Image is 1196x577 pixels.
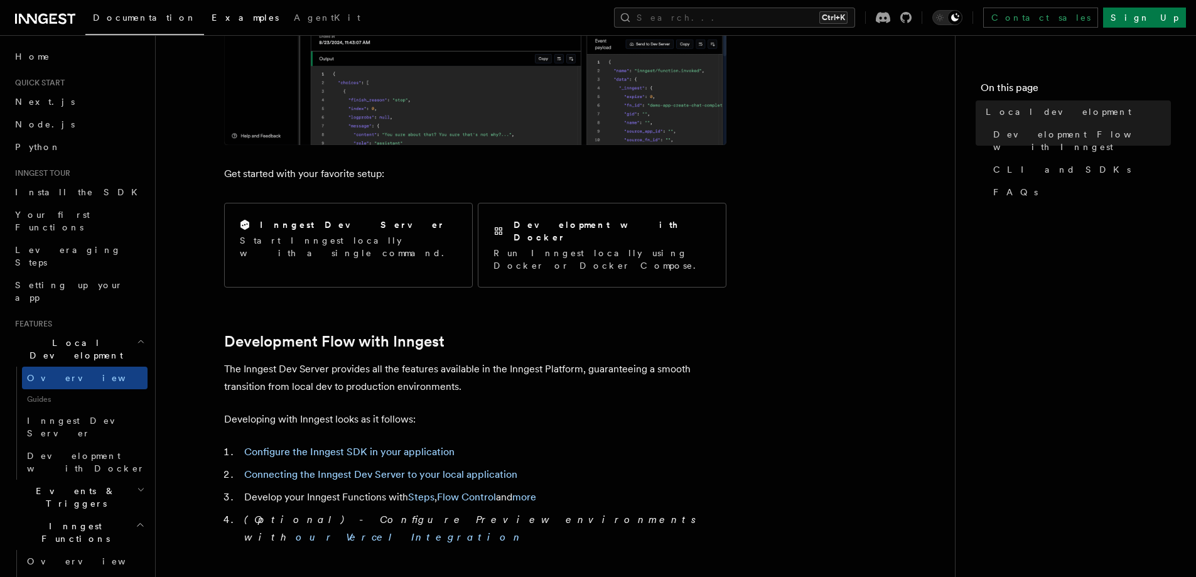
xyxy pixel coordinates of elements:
[10,274,148,309] a: Setting up your app
[10,90,148,113] a: Next.js
[15,245,121,267] span: Leveraging Steps
[294,13,360,23] span: AgentKit
[10,45,148,68] a: Home
[224,203,473,288] a: Inngest Dev ServerStart Inngest locally with a single command.
[981,80,1171,100] h4: On this page
[15,97,75,107] span: Next.js
[15,187,145,197] span: Install the SDK
[932,10,962,25] button: Toggle dark mode
[224,333,444,350] a: Development Flow with Inngest
[15,50,50,63] span: Home
[493,247,711,272] p: Run Inngest locally using Docker or Docker Compose.
[240,234,457,259] p: Start Inngest locally with a single command.
[93,13,197,23] span: Documentation
[981,100,1171,123] a: Local development
[10,367,148,480] div: Local Development
[224,360,726,396] p: The Inngest Dev Server provides all the features available in the Inngest Platform, guaranteeing ...
[286,4,368,34] a: AgentKit
[993,163,1131,176] span: CLI and SDKs
[27,416,134,438] span: Inngest Dev Server
[986,105,1131,118] span: Local development
[983,8,1098,28] a: Contact sales
[10,239,148,274] a: Leveraging Steps
[244,514,703,543] em: (Optional) - Configure Preview environments with
[240,488,726,506] li: Develop your Inngest Functions with , and
[988,123,1171,158] a: Development Flow with Inngest
[15,119,75,129] span: Node.js
[212,13,279,23] span: Examples
[22,445,148,480] a: Development with Docker
[22,389,148,409] span: Guides
[10,485,137,510] span: Events & Triggers
[10,78,65,88] span: Quick start
[22,409,148,445] a: Inngest Dev Server
[10,480,148,515] button: Events & Triggers
[10,181,148,203] a: Install the SDK
[10,515,148,550] button: Inngest Functions
[10,332,148,367] button: Local Development
[296,531,524,543] a: our Vercel Integration
[85,4,204,35] a: Documentation
[22,367,148,389] a: Overview
[1103,8,1186,28] a: Sign Up
[15,210,90,232] span: Your first Functions
[514,218,711,244] h2: Development with Docker
[204,4,286,34] a: Examples
[437,491,496,503] a: Flow Control
[988,181,1171,203] a: FAQs
[224,165,726,183] p: Get started with your favorite setup:
[408,491,434,503] a: Steps
[10,113,148,136] a: Node.js
[10,203,148,239] a: Your first Functions
[27,373,156,383] span: Overview
[10,168,70,178] span: Inngest tour
[27,451,145,473] span: Development with Docker
[10,337,137,362] span: Local Development
[993,186,1038,198] span: FAQs
[224,411,726,428] p: Developing with Inngest looks as it follows:
[27,556,156,566] span: Overview
[15,142,61,152] span: Python
[22,550,148,573] a: Overview
[993,128,1171,153] span: Development Flow with Inngest
[988,158,1171,181] a: CLI and SDKs
[244,468,517,480] a: Connecting the Inngest Dev Server to your local application
[10,136,148,158] a: Python
[10,520,136,545] span: Inngest Functions
[478,203,726,288] a: Development with DockerRun Inngest locally using Docker or Docker Compose.
[15,280,123,303] span: Setting up your app
[512,491,536,503] a: more
[260,218,445,231] h2: Inngest Dev Server
[614,8,855,28] button: Search...Ctrl+K
[819,11,848,24] kbd: Ctrl+K
[10,319,52,329] span: Features
[244,446,455,458] a: Configure the Inngest SDK in your application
